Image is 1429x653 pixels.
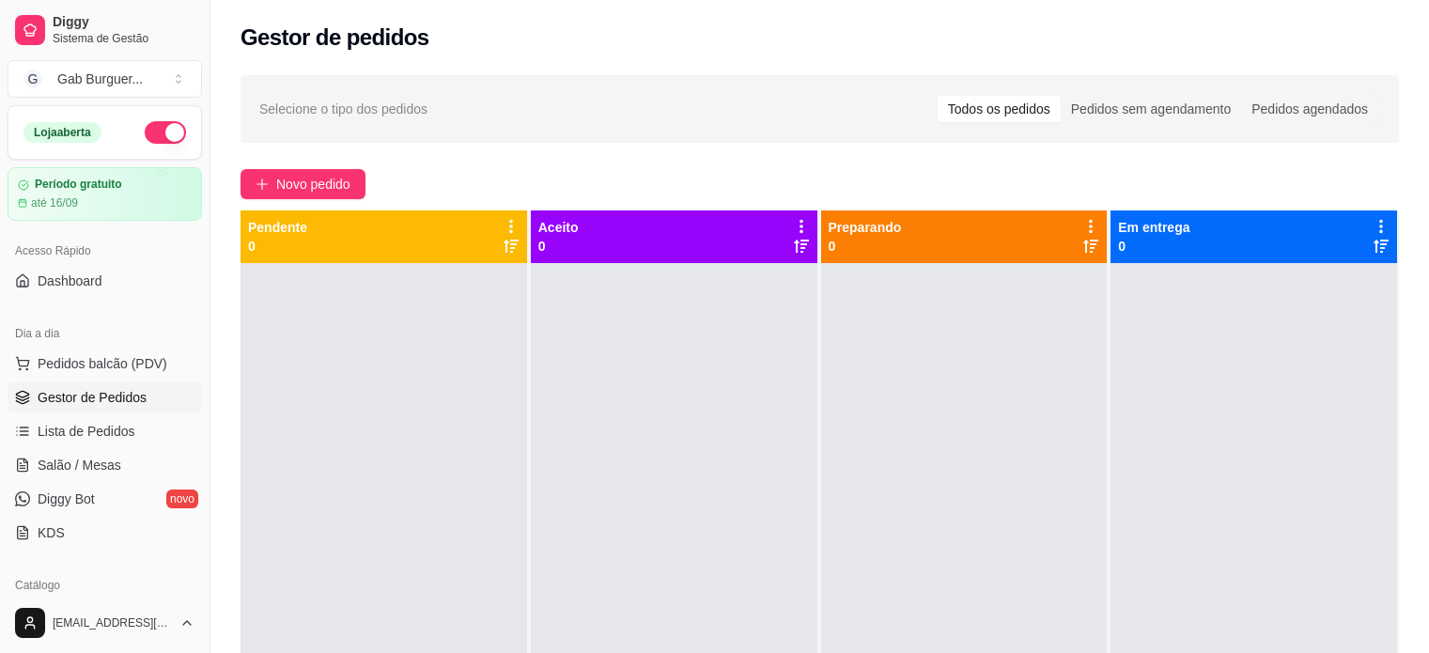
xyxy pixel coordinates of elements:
[256,178,269,191] span: plus
[23,122,101,143] div: Loja aberta
[8,349,202,379] button: Pedidos balcão (PDV)
[829,218,902,237] p: Preparando
[938,96,1061,122] div: Todos os pedidos
[1061,96,1241,122] div: Pedidos sem agendamento
[38,456,121,474] span: Salão / Mesas
[38,272,102,290] span: Dashboard
[259,99,427,119] span: Selecione o tipo dos pedidos
[8,416,202,446] a: Lista de Pedidos
[1118,218,1189,237] p: Em entrega
[38,422,135,441] span: Lista de Pedidos
[145,121,186,144] button: Alterar Status
[8,382,202,412] a: Gestor de Pedidos
[53,31,194,46] span: Sistema de Gestão
[538,237,579,256] p: 0
[1241,96,1378,122] div: Pedidos agendados
[8,167,202,221] a: Período gratuitoaté 16/09
[8,450,202,480] a: Salão / Mesas
[241,23,429,53] h2: Gestor de pedidos
[35,178,122,192] article: Período gratuito
[8,266,202,296] a: Dashboard
[8,60,202,98] button: Select a team
[8,484,202,514] a: Diggy Botnovo
[23,70,42,88] span: G
[538,218,579,237] p: Aceito
[8,319,202,349] div: Dia a dia
[38,388,147,407] span: Gestor de Pedidos
[31,195,78,210] article: até 16/09
[8,8,202,53] a: DiggySistema de Gestão
[38,354,167,373] span: Pedidos balcão (PDV)
[829,237,902,256] p: 0
[248,237,307,256] p: 0
[38,523,65,542] span: KDS
[241,169,365,199] button: Novo pedido
[1118,237,1189,256] p: 0
[8,600,202,645] button: [EMAIL_ADDRESS][DOMAIN_NAME]
[38,490,95,508] span: Diggy Bot
[8,570,202,600] div: Catálogo
[57,70,143,88] div: Gab Burguer ...
[8,518,202,548] a: KDS
[276,174,350,194] span: Novo pedido
[53,615,172,630] span: [EMAIL_ADDRESS][DOMAIN_NAME]
[248,218,307,237] p: Pendente
[53,14,194,31] span: Diggy
[8,236,202,266] div: Acesso Rápido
